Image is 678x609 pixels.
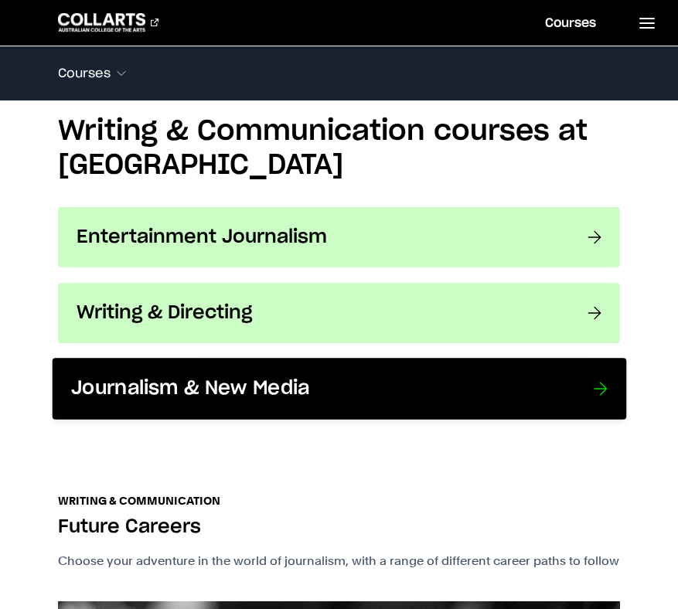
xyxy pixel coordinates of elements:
p: Writing & Communication [58,493,220,509]
div: Go to homepage [58,13,158,32]
a: Writing & Directing [58,283,621,343]
h3: Entertainment Journalism [77,226,557,249]
h2: Writing & Communication courses at [GEOGRAPHIC_DATA] [58,114,621,182]
a: Journalism & New Media [52,359,625,420]
h3: Journalism & New Media [71,377,561,401]
h3: Writing & Directing [77,301,557,325]
span: Courses [58,66,111,80]
p: Choose your adventure in the world of journalism, with a range of different career paths to follow [58,552,619,570]
h2: Future Careers [58,515,201,539]
a: Entertainment Journalism [58,207,621,267]
button: Courses [58,57,621,90]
